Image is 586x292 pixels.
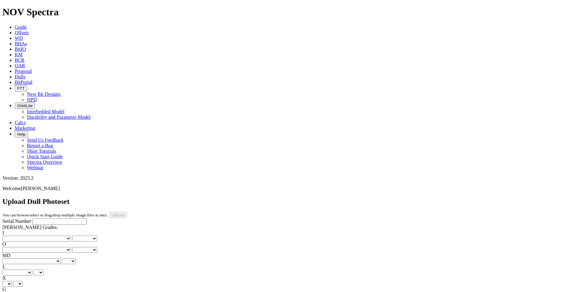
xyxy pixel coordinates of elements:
label: O [2,241,6,247]
div: [PERSON_NAME] Grades: [2,225,584,230]
a: Webinar [27,165,44,170]
a: Short Tutorials [27,148,56,154]
span: FTT [17,86,25,91]
a: OAR [15,63,25,68]
label: G [2,287,6,292]
label: X [2,275,6,281]
a: Interbedded Model [27,109,64,114]
a: Send Us Feedback [27,137,63,143]
span: OrbitLite [17,103,32,108]
label: MD [2,253,10,258]
label: Serial Number [2,219,31,224]
a: Durability and Parameter Model [27,114,91,120]
button: Help [15,131,28,137]
a: BCR [15,58,25,63]
a: Calcs [15,120,26,125]
a: Offsets [15,30,29,35]
span: Help [17,132,25,137]
a: Quick Start Guide [27,154,63,159]
a: Marketing [15,125,35,131]
button: FTT [15,85,27,92]
span: [PERSON_NAME] [21,186,60,191]
a: BHAs [15,41,27,46]
h2: Upload Dull Photoset [2,197,584,206]
a: Spectra Overview [27,159,62,165]
h1: NOV Spectra [2,6,584,18]
a: BitPortal [15,80,32,85]
input: Upload [109,212,127,218]
a: BitIQ [15,47,26,52]
div: Version: 2025.2 [2,175,584,181]
label: I [2,230,4,235]
small: You can browse/select or drag/drop multiple image files at once. [2,213,108,217]
a: Report a Bug [27,143,53,148]
a: NPD [27,97,37,102]
button: OrbitLite [15,103,35,109]
p: Welcome [2,186,584,191]
a: Dulls [15,74,25,79]
a: Guide [15,24,27,30]
a: KM [15,52,23,57]
a: Proposal [15,69,32,74]
a: New Bit Designs [27,92,60,97]
a: WD [15,36,23,41]
label: L [2,264,6,269]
